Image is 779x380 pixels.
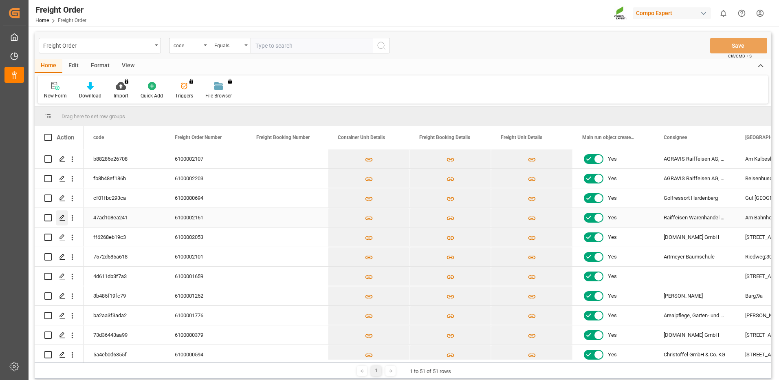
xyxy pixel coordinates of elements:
[84,188,165,208] div: cf01fbc293ca
[35,59,62,73] div: Home
[165,247,246,266] div: 6100002101
[165,286,246,305] div: 6100001252
[338,135,385,140] span: Container Unit Details
[44,92,67,99] div: New Form
[654,286,735,305] div: [PERSON_NAME]
[654,188,735,208] div: Golfressort Hardenberg
[654,247,735,266] div: Artmeyer Baumschule
[214,40,242,49] div: Equals
[35,18,49,23] a: Home
[84,286,165,305] div: 3b485f19fc79
[165,188,246,208] div: 6100000694
[116,59,141,73] div: View
[35,169,84,188] div: Press SPACE to select this row.
[410,367,451,376] div: 1 to 51 of 51 rows
[210,38,251,53] button: open menu
[165,208,246,227] div: 6100002161
[654,149,735,168] div: AGRAVIS Raiffeisen AG, Pflanzenschutz-Zentrallager
[371,366,381,376] div: 1
[79,92,101,99] div: Download
[35,188,84,208] div: Press SPACE to select this row.
[35,228,84,247] div: Press SPACE to select this row.
[633,5,714,21] button: Compo Expert
[608,228,617,247] span: Yes
[84,345,165,364] div: 5a4eb0d6355f
[35,286,84,306] div: Press SPACE to select this row.
[608,208,617,227] span: Yes
[84,306,165,325] div: ba2aa3f3ada2
[654,208,735,227] div: Raiffeisen Warenhandel GmbH, [GEOGRAPHIC_DATA][PERSON_NAME], Betrieb 8603102
[93,135,104,140] span: code
[62,113,125,119] span: Drag here to set row groups
[165,267,246,286] div: 6100001659
[608,287,617,305] span: Yes
[84,228,165,247] div: ff6268eb19c3
[256,135,310,140] span: Freight Booking Number
[654,169,735,188] div: AGRAVIS Raiffeisen AG, Distributionszentrum Nottuln
[35,306,84,325] div: Press SPACE to select this row.
[165,149,246,168] div: 6100002107
[608,247,617,266] span: Yes
[35,247,84,267] div: Press SPACE to select this row.
[728,53,752,59] span: Ctrl/CMD + S
[608,326,617,345] span: Yes
[608,169,617,188] span: Yes
[35,267,84,286] div: Press SPACE to select this row.
[175,135,222,140] span: Freight Order Number
[84,169,165,188] div: fb8b48ef186b
[714,4,733,22] button: show 0 new notifications
[654,228,735,247] div: [DOMAIN_NAME] GmbH
[165,306,246,325] div: 6100001776
[84,208,165,227] div: 47ad108ea241
[84,247,165,266] div: 7572d585a618
[608,189,617,208] span: Yes
[251,38,373,53] input: Type to search
[733,4,751,22] button: Help Center
[373,38,390,53] button: search button
[419,135,470,140] span: Freight Booking Details
[501,135,542,140] span: Freight Unit Details
[582,135,637,140] span: Main run object created Status
[165,169,246,188] div: 6100002203
[608,306,617,325] span: Yes
[35,325,84,345] div: Press SPACE to select this row.
[165,325,246,345] div: 6100000379
[614,6,627,20] img: Screenshot%202023-09-29%20at%2010.02.21.png_1712312052.png
[654,306,735,325] div: Arealpflege, Garten- und Landschaftspflege
[84,325,165,345] div: 73d36443aa99
[654,345,735,364] div: Christoffel GmbH & Co. KG
[84,149,165,168] div: b88285e26708
[141,92,163,99] div: Quick Add
[35,345,84,365] div: Press SPACE to select this row.
[57,134,74,141] div: Action
[608,345,617,364] span: Yes
[84,267,165,286] div: 4d611db3f7a3
[608,267,617,286] span: Yes
[85,59,116,73] div: Format
[654,325,735,345] div: [DOMAIN_NAME] GmbH
[633,7,711,19] div: Compo Expert
[39,38,161,53] button: open menu
[664,135,687,140] span: Consignee
[710,38,767,53] button: Save
[165,345,246,364] div: 6100000594
[35,4,86,16] div: Freight Order
[608,150,617,168] span: Yes
[165,228,246,247] div: 6100002053
[35,208,84,228] div: Press SPACE to select this row.
[35,149,84,169] div: Press SPACE to select this row.
[43,40,152,50] div: Freight Order
[62,59,85,73] div: Edit
[169,38,210,53] button: open menu
[174,40,201,49] div: code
